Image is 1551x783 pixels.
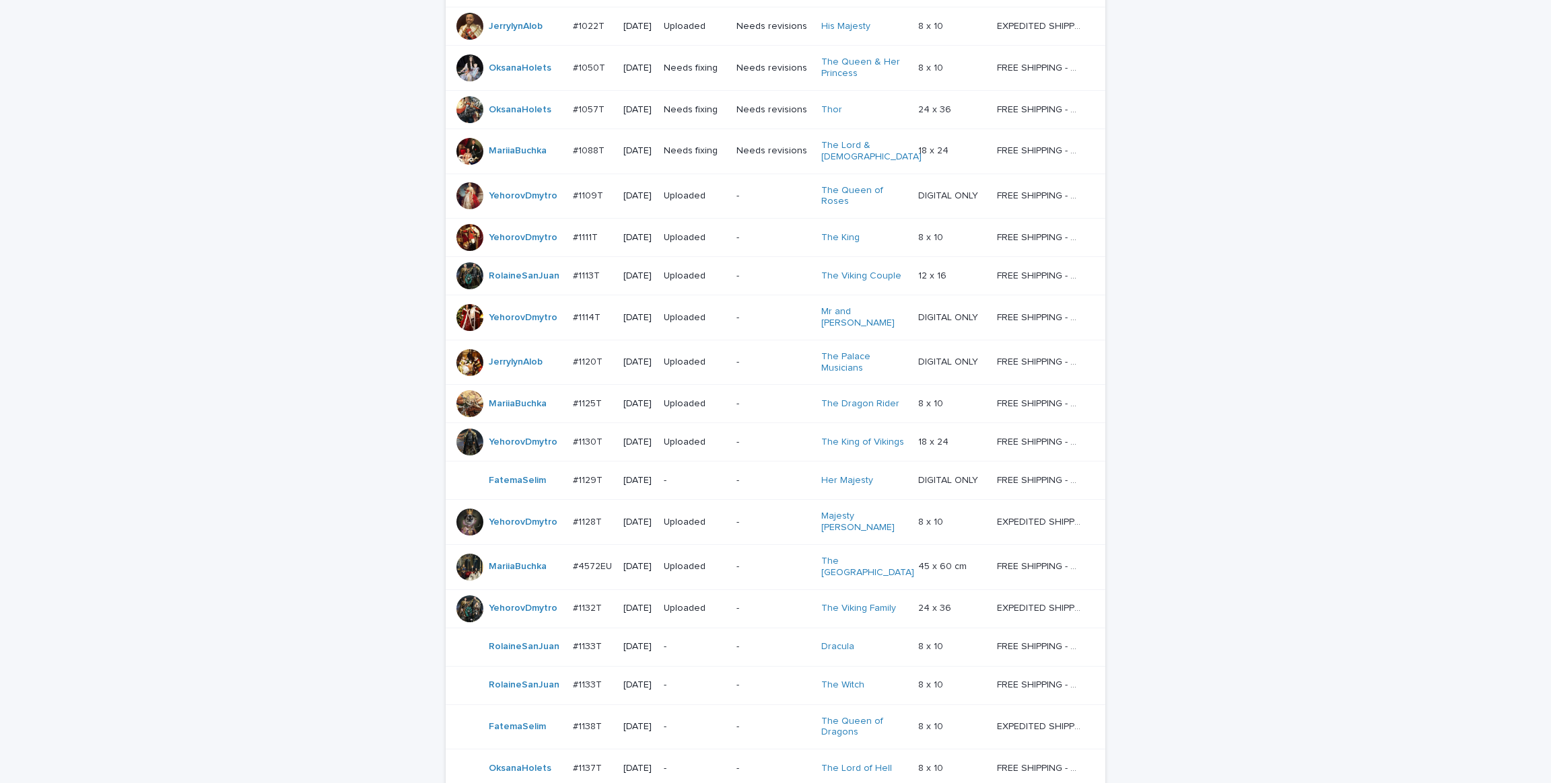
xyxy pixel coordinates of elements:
[489,357,543,368] a: JerrylynAlob
[821,351,905,374] a: The Palace Musicians
[446,589,1105,628] tr: YehorovDmytro #1132T#1132T [DATE]Uploaded-The Viking Family 24 x 3624 x 36 EXPEDITED SHIPPING - p...
[664,475,726,486] p: -
[664,312,726,324] p: Uploaded
[446,666,1105,704] tr: RolaineSanJuan #1133T#1133T [DATE]--The Witch 8 x 108 x 10 FREE SHIPPING - preview in 1-2 busines...
[489,398,547,410] a: MariiaBuchka
[664,763,726,774] p: -
[664,21,726,32] p: Uploaded
[573,60,608,74] p: #1050T
[573,434,605,448] p: #1130T
[489,104,551,116] a: OksanaHolets
[623,398,652,410] p: [DATE]
[489,312,557,324] a: YehorovDmytro
[623,104,652,116] p: [DATE]
[821,763,892,774] a: The Lord of Hell
[736,475,811,486] p: -
[664,357,726,368] p: Uploaded
[736,357,811,368] p: -
[446,544,1105,589] tr: MariiaBuchka #4572EU#4572EU [DATE]Uploaded-The [GEOGRAPHIC_DATA] 45 x 60 cm45 x 60 cm FREE SHIPPI...
[623,641,652,652] p: [DATE]
[446,340,1105,385] tr: JerrylynAlob #1120T#1120T [DATE]Uploaded-The Palace Musicians DIGITAL ONLYDIGITAL ONLY FREE SHIPP...
[664,270,726,282] p: Uploaded
[918,102,954,116] p: 24 x 36
[821,716,905,739] a: The Queen of Dragons
[664,603,726,614] p: Uploaded
[918,434,951,448] p: 18 x 24
[997,60,1084,74] p: FREE SHIPPING - preview in 1-2 business days, after your approval delivery will take 5-10 b.d.
[623,721,652,733] p: [DATE]
[736,232,811,244] p: -
[736,561,811,572] p: -
[664,63,726,74] p: Needs fixing
[736,63,811,74] p: Needs revisions
[623,517,652,528] p: [DATE]
[489,641,559,652] a: RolaineSanJuan
[664,145,726,157] p: Needs fixing
[918,268,949,282] p: 12 x 16
[821,104,842,116] a: Thor
[821,437,904,448] a: The King of Vikings
[664,561,726,572] p: Uploaded
[997,354,1084,368] p: FREE SHIPPING - preview in 1-2 business days, after your approval delivery will take 5-10 b.d.
[573,396,605,410] p: #1125T
[489,63,551,74] a: OksanaHolets
[821,57,905,79] a: The Queen & Her Princess
[573,638,605,652] p: #1133T
[489,679,559,691] a: RolaineSanJuan
[573,760,605,774] p: #1137T
[489,437,557,448] a: YehorovDmytro
[736,145,811,157] p: Needs revisions
[997,102,1084,116] p: FREE SHIPPING - preview in 1-2 business days, after your approval delivery will take 5-10 b.d.
[573,18,607,32] p: #1022T
[623,763,652,774] p: [DATE]
[623,437,652,448] p: [DATE]
[573,558,615,572] p: #4572EU
[736,270,811,282] p: -
[573,188,606,202] p: #1109T
[623,357,652,368] p: [DATE]
[736,437,811,448] p: -
[489,270,559,282] a: RolaineSanJuan
[997,600,1084,614] p: EXPEDITED SHIPPING - preview in 1 business day; delivery up to 5 business days after your approval.
[918,760,946,774] p: 8 x 10
[821,603,896,614] a: The Viking Family
[997,760,1084,774] p: FREE SHIPPING - preview in 1-2 business days, after your approval delivery will take 5-10 b.d.
[573,143,607,157] p: #1088T
[821,232,860,244] a: The King
[489,763,551,774] a: OksanaHolets
[623,679,652,691] p: [DATE]
[997,472,1084,486] p: FREE SHIPPING - preview in 1-2 business days, after your approval delivery will take 5-10 b.d.
[997,143,1084,157] p: FREE SHIPPING - preview in 1-2 business days, after your approval delivery will take 5-10 b.d.
[573,472,605,486] p: #1129T
[918,18,946,32] p: 8 x 10
[997,514,1084,528] p: EXPEDITED SHIPPING - preview in 1 business day; delivery up to 5 business days after your approval.
[997,638,1084,652] p: FREE SHIPPING - preview in 1-2 business days, after your approval delivery will take 5-10 b.d.
[664,721,726,733] p: -
[623,145,652,157] p: [DATE]
[918,514,946,528] p: 8 x 10
[918,396,946,410] p: 8 x 10
[573,229,600,244] p: #1111T
[736,517,811,528] p: -
[446,461,1105,500] tr: FatemaSelim #1129T#1129T [DATE]--Her Majesty DIGITAL ONLYDIGITAL ONLY FREE SHIPPING - preview in ...
[573,102,607,116] p: #1057T
[623,312,652,324] p: [DATE]
[489,721,546,733] a: FatemaSelim
[918,188,981,202] p: DIGITAL ONLY
[623,561,652,572] p: [DATE]
[736,679,811,691] p: -
[821,270,901,282] a: The Viking Couple
[623,603,652,614] p: [DATE]
[446,385,1105,423] tr: MariiaBuchka #1125T#1125T [DATE]Uploaded-The Dragon Rider 8 x 108 x 10 FREE SHIPPING - preview in...
[664,104,726,116] p: Needs fixing
[623,232,652,244] p: [DATE]
[664,517,726,528] p: Uploaded
[489,21,543,32] a: JerrylynAlob
[489,475,546,486] a: FatemaSelim
[446,46,1105,91] tr: OksanaHolets #1050T#1050T [DATE]Needs fixingNeeds revisionsThe Queen & Her Princess 8 x 108 x 10 ...
[446,423,1105,461] tr: YehorovDmytro #1130T#1130T [DATE]Uploaded-The King of Vikings 18 x 2418 x 24 FREE SHIPPING - prev...
[736,641,811,652] p: -
[918,600,954,614] p: 24 x 36
[736,603,811,614] p: -
[736,763,811,774] p: -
